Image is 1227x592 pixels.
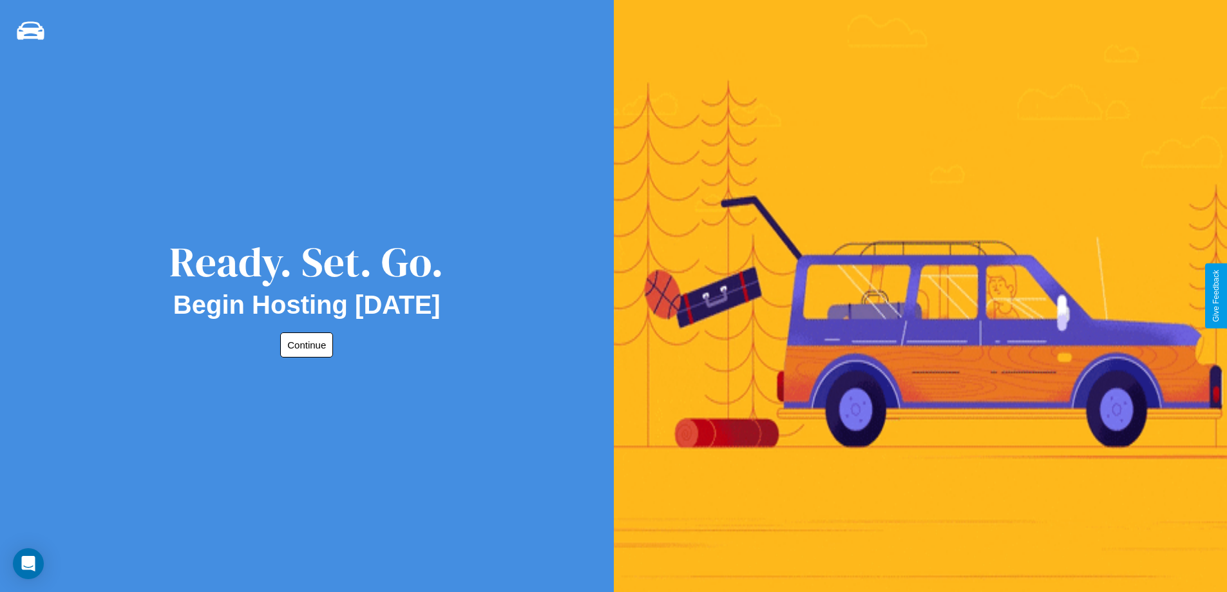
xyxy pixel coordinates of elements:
div: Ready. Set. Go. [169,233,444,291]
div: Give Feedback [1212,270,1221,322]
h2: Begin Hosting [DATE] [173,291,441,320]
div: Open Intercom Messenger [13,548,44,579]
button: Continue [280,332,333,358]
